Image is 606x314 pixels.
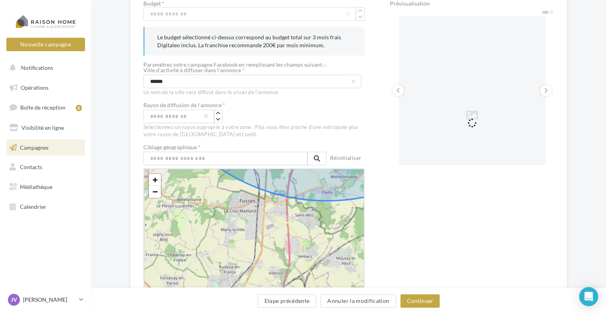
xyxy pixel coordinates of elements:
[149,186,161,198] a: Zoom out
[390,1,554,6] div: Prévisualisation
[20,104,66,111] span: Boîte de réception
[6,38,85,51] button: Nouvelle campagne
[258,294,317,308] button: Etape précédente
[400,294,440,308] button: Continuer
[5,79,87,96] a: Opérations
[157,33,352,49] p: Le budget sélectionné ci-dessus correspond au budget total sur 3 mois frais Digitaleo inclus. La ...
[6,292,85,307] a: JV [PERSON_NAME]
[20,183,52,190] span: Médiathèque
[143,144,326,150] label: Ciblage géographique *
[20,144,48,150] span: Campagnes
[143,102,225,108] label: Rayon de diffusion de l'annonce *
[20,164,42,170] span: Contacts
[5,60,83,76] button: Notifications
[143,89,365,96] div: Le nom de la ville sera diffusé dans le visuel de l'annonce.
[5,99,87,116] a: Boîte de réception6
[326,153,365,164] button: Réinitialiser
[23,296,76,304] p: [PERSON_NAME]
[21,64,53,71] span: Notifications
[143,62,365,67] div: Paramétrez votre campagne Facebook en remplissant les champs suivant. :
[143,67,358,73] label: Ville d'activité à diffuser dans l'annonce *
[149,174,161,186] a: Zoom in
[320,294,396,308] button: Annuler la modification
[579,287,598,306] div: Open Intercom Messenger
[143,1,365,6] label: Budget *
[5,179,87,195] a: Médiathèque
[5,159,87,175] a: Contacts
[21,124,64,131] span: Visibilité en ligne
[76,105,82,111] div: 6
[5,139,87,156] a: Campagnes
[11,296,17,304] span: JV
[20,203,46,210] span: Calendrier
[5,119,87,136] a: Visibilité en ligne
[143,124,365,138] div: Sélectionnez un rayon approprié à votre zone : Plus vous êtes proche d'une métropole plus votre r...
[5,198,87,215] a: Calendrier
[152,175,158,185] span: +
[21,84,48,91] span: Opérations
[152,187,158,196] span: −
